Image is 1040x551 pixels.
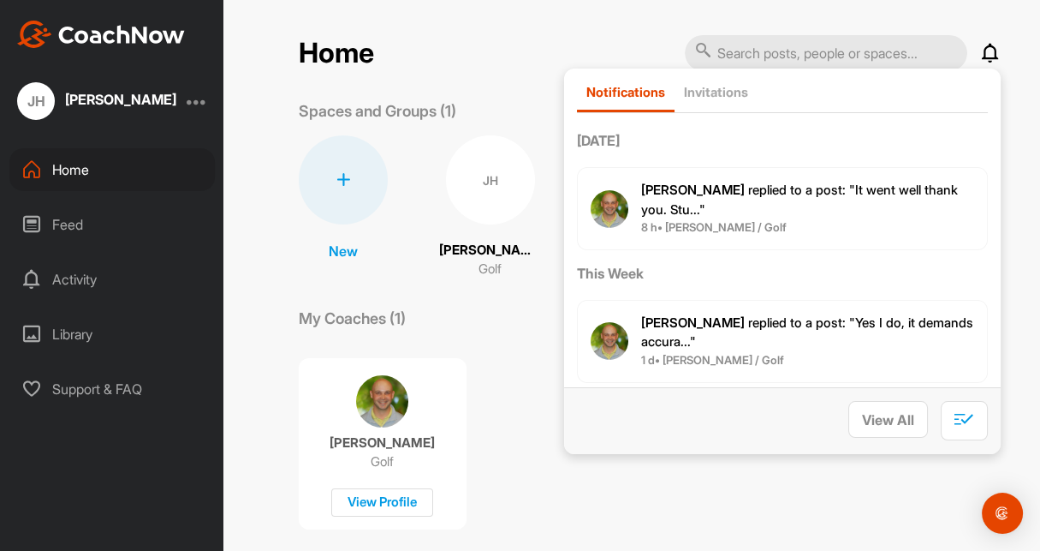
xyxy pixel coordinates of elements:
b: 1 d • [PERSON_NAME] / Golf [641,353,784,367]
span: replied to a post : "Yes I do, it demands accura..." [641,314,973,350]
img: user avatar [591,190,628,228]
p: New [329,241,358,261]
div: JH [17,82,55,120]
img: coach avatar [356,375,408,428]
p: Spaces and Groups (1) [299,99,456,123]
b: 8 h • [PERSON_NAME] / Golf [641,220,787,234]
label: This Week [577,263,988,284]
div: Activity [9,258,215,301]
div: View Profile [331,488,433,517]
b: [PERSON_NAME] [641,314,745,331]
p: Notifications [586,84,665,100]
div: Open Intercom Messenger [982,493,1023,534]
div: Home [9,148,215,191]
a: JH[PERSON_NAME]Golf [439,135,542,279]
div: [PERSON_NAME] [65,93,176,106]
div: Support & FAQ [9,368,215,410]
img: CoachNow [17,21,185,48]
p: [PERSON_NAME] [330,434,435,452]
input: Search posts, people or spaces... [685,35,967,71]
p: Invitations [684,84,748,100]
span: replied to a post : "It went well thank you. Stu..." [641,182,958,218]
label: [DATE] [577,130,988,151]
div: Feed [9,203,215,246]
div: JH [446,135,535,225]
h2: Home [299,37,374,70]
p: Golf [371,453,394,470]
img: user avatar [591,322,628,360]
p: Golf [478,260,502,279]
span: View All [862,411,914,428]
p: [PERSON_NAME] [439,241,542,261]
p: My Coaches (1) [299,307,406,330]
div: Library [9,313,215,356]
b: [PERSON_NAME] [641,182,745,198]
button: View All [848,401,928,438]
